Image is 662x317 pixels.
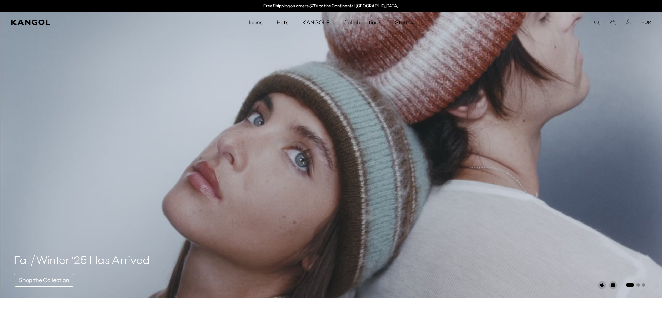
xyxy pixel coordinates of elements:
div: 1 of 2 [260,3,402,9]
a: Kangol [11,20,165,25]
a: Stories [388,12,420,32]
ul: Select a slide to show [625,282,645,287]
h4: Fall/Winter ‘25 Has Arrived [14,254,150,268]
a: Account [625,19,632,26]
span: Hats [277,12,289,32]
div: Announcement [260,3,402,9]
a: Free Shipping on orders $79+ to the Continental [GEOGRAPHIC_DATA] [263,3,399,8]
button: Go to slide 1 [626,283,634,287]
span: Icons [249,12,263,32]
a: Icons [242,12,270,32]
button: Unmute [598,281,606,289]
a: KANGOLF [295,12,337,32]
button: EUR [641,19,651,26]
a: Hats [270,12,295,32]
a: Collaborations [337,12,388,32]
span: Collaborations [343,12,381,32]
span: Stories [395,12,413,32]
button: Go to slide 2 [636,283,640,287]
button: Cart [610,19,616,26]
summary: Search here [594,19,600,26]
a: Shop the Collection [14,274,74,287]
button: Pause [609,281,617,289]
span: KANGOLF [302,12,330,32]
button: Go to slide 3 [642,283,645,287]
slideshow-component: Announcement bar [260,3,402,9]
